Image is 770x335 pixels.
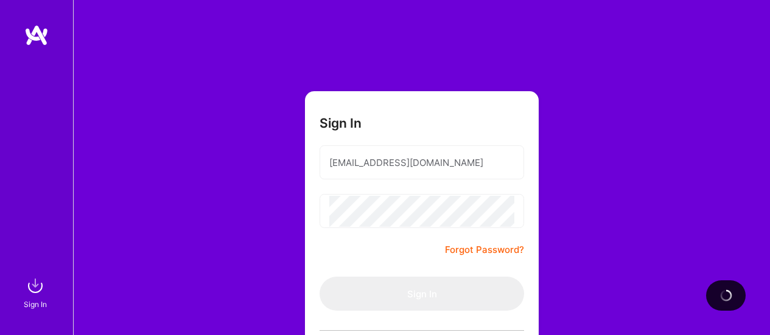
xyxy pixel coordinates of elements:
[320,116,362,131] h3: Sign In
[24,298,47,311] div: Sign In
[320,277,524,311] button: Sign In
[329,147,514,178] input: Email...
[23,274,47,298] img: sign in
[445,243,524,257] a: Forgot Password?
[24,24,49,46] img: logo
[26,274,47,311] a: sign inSign In
[717,287,734,304] img: loading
